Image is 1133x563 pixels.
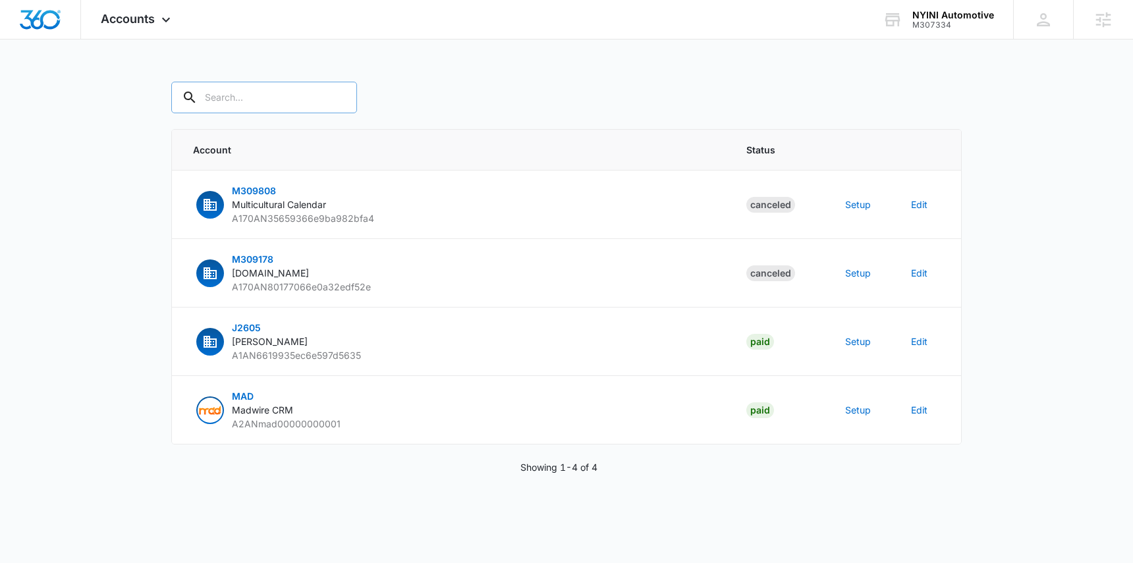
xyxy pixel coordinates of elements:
[232,213,374,224] span: A170AN35659366e9ba982bfa4
[232,281,371,292] span: A170AN80177066e0a32edf52e
[746,334,774,350] div: Paid
[232,254,273,265] span: M309178
[171,82,357,113] input: Search...
[911,198,927,211] button: Edit
[232,404,293,416] span: Madwire CRM
[101,12,155,26] span: Accounts
[232,267,309,279] span: [DOMAIN_NAME]
[746,265,795,281] div: Canceled
[746,143,814,157] span: Status
[232,390,254,402] span: MAD
[232,199,326,210] span: Multicultural Calendar
[520,460,597,474] p: Showing 1-4 of 4
[845,403,871,417] button: Setup
[845,198,871,211] button: Setup
[845,335,871,348] button: Setup
[911,266,927,280] button: Edit
[193,252,371,294] button: M309178[DOMAIN_NAME]A170AN80177066e0a32edf52e
[193,184,374,225] button: M309808Multicultural CalendarA170AN35659366e9ba982bfa4
[912,10,994,20] div: account name
[193,321,361,362] button: J2605[PERSON_NAME]A1AN6619935ec6e597d5635
[746,197,795,213] div: Canceled
[232,185,276,196] span: M309808
[232,350,361,361] span: A1AN6619935ec6e597d5635
[193,389,341,431] button: Madwire CRMMADMadwire CRMA2ANmad00000000001
[232,418,341,429] span: A2ANmad00000000001
[193,143,715,157] span: Account
[845,266,871,280] button: Setup
[198,398,223,423] img: Madwire CRM
[911,403,927,417] button: Edit
[232,336,308,347] span: [PERSON_NAME]
[911,335,927,348] button: Edit
[746,402,774,418] div: Paid
[232,322,261,333] span: J2605
[912,20,994,30] div: account id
